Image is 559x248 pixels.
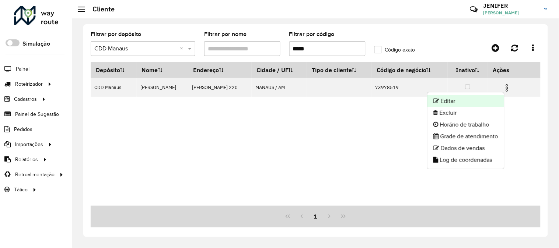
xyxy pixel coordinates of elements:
[371,62,448,78] th: Código de negócio
[289,30,335,39] label: Filtrar por código
[427,119,504,131] li: Horário de trabalho
[188,78,252,97] td: [PERSON_NAME] 220
[14,186,28,194] span: Tático
[252,62,307,78] th: Cidade / UF
[427,95,504,107] li: Editar
[15,110,59,118] span: Painel de Sugestão
[427,142,504,154] li: Dados de vendas
[91,62,137,78] th: Depósito
[427,154,504,166] li: Log de coordenadas
[15,141,43,148] span: Importações
[91,78,137,97] td: CDD Manaus
[91,30,141,39] label: Filtrar por depósito
[16,65,29,73] span: Painel
[466,1,482,17] a: Contato Rápido
[85,5,115,13] h2: Cliente
[14,125,32,133] span: Pedidos
[371,78,448,97] td: 73978519
[137,78,188,97] td: [PERSON_NAME]
[427,107,504,119] li: Excluir
[137,62,188,78] th: Nome
[22,39,50,48] label: Simulação
[307,62,372,78] th: Tipo de cliente
[15,171,55,178] span: Retroalimentação
[252,78,307,97] td: MANAUS / AM
[427,131,504,142] li: Grade de atendimento
[15,80,43,88] span: Roteirizador
[15,156,38,163] span: Relatórios
[204,30,247,39] label: Filtrar por nome
[309,209,323,223] button: 1
[483,2,539,9] h3: JENIFER
[180,44,186,53] span: Clear all
[488,62,532,78] th: Ações
[448,62,488,78] th: Inativo
[188,62,252,78] th: Endereço
[14,95,37,103] span: Cadastros
[374,46,415,54] label: Código exato
[483,10,539,16] span: [PERSON_NAME]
